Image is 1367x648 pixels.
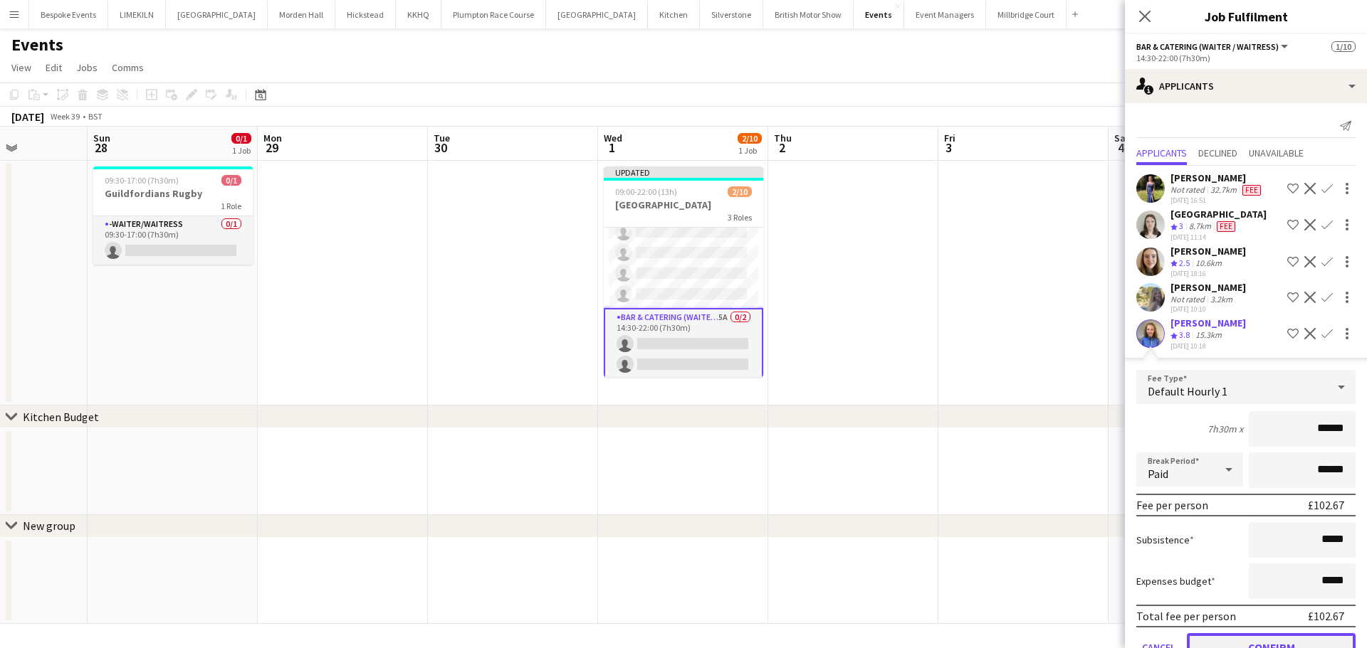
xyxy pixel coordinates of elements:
[602,139,622,156] span: 1
[1148,384,1227,398] span: Default Hourly 1
[738,133,762,144] span: 2/10
[615,186,677,197] span: 09:00-22:00 (13h)
[91,139,110,156] span: 28
[396,1,441,28] button: KKHQ
[1112,139,1130,156] span: 4
[106,58,150,77] a: Comms
[6,58,37,77] a: View
[76,61,98,74] span: Jobs
[700,1,763,28] button: Silverstone
[1170,317,1246,329] div: [PERSON_NAME]
[1249,148,1304,158] span: Unavailable
[166,1,268,28] button: [GEOGRAPHIC_DATA]
[604,132,622,144] span: Wed
[441,1,546,28] button: Plumpton Race Course
[1136,41,1279,52] span: Bar & Catering (Waiter / waitress)
[1179,329,1190,340] span: 3.8
[1240,184,1264,196] div: Crew has different fees then in role
[1214,221,1238,233] div: Crew has different fees then in role
[1136,498,1208,512] div: Fee per person
[986,1,1067,28] button: Millbridge Court
[604,198,763,211] h3: [GEOGRAPHIC_DATA]
[1136,575,1215,588] label: Expenses budget
[93,187,253,200] h3: Guildfordians Rugby
[263,132,282,144] span: Mon
[1331,41,1356,52] span: 1/10
[1208,423,1243,435] div: 7h30m x
[1136,533,1194,546] label: Subsistence
[1125,69,1367,103] div: Applicants
[1308,498,1344,512] div: £102.67
[23,410,99,424] div: Kitchen Budget
[1170,196,1264,205] div: [DATE] 16:51
[1308,609,1344,623] div: £102.67
[944,132,955,144] span: Fri
[40,58,68,77] a: Edit
[221,201,241,211] span: 1 Role
[1170,341,1246,351] div: [DATE] 10:18
[763,1,854,28] button: British Motor Show
[29,1,108,28] button: Bespoke Events
[648,1,700,28] button: Kitchen
[604,308,763,380] app-card-role: Bar & Catering (Waiter / waitress)5A0/214:30-22:00 (7h30m)
[772,139,792,156] span: 2
[231,133,251,144] span: 0/1
[1170,208,1267,221] div: [GEOGRAPHIC_DATA]
[1114,132,1130,144] span: Sat
[261,139,282,156] span: 29
[1193,257,1225,270] div: 10.6km
[1170,233,1267,242] div: [DATE] 11:14
[1170,269,1246,278] div: [DATE] 18:16
[434,132,450,144] span: Tue
[23,519,75,533] div: New group
[1198,148,1237,158] span: Declined
[604,166,763,377] app-job-card: Updated09:00-22:00 (13h)2/10[GEOGRAPHIC_DATA]3 RolesBar & Catering (Waiter / waitress)5A0/613:00-...
[93,166,253,265] app-job-card: 09:30-17:00 (7h30m)0/1Guildfordians Rugby1 Role-Waiter/Waitress0/109:30-17:00 (7h30m)
[1170,245,1246,257] div: [PERSON_NAME]
[1208,184,1240,196] div: 32.7km
[854,1,904,28] button: Events
[11,61,31,74] span: View
[431,139,450,156] span: 30
[604,166,763,178] div: Updated
[904,1,986,28] button: Event Managers
[1136,53,1356,63] div: 14:30-22:00 (7h30m)
[1170,171,1264,184] div: [PERSON_NAME]
[942,139,955,156] span: 3
[1170,184,1208,196] div: Not rated
[1148,467,1168,481] span: Paid
[728,212,752,223] span: 3 Roles
[88,111,103,122] div: BST
[1208,294,1235,304] div: 3.2km
[1217,221,1235,232] span: Fee
[105,175,179,186] span: 09:30-17:00 (7h30m)
[11,34,63,55] h1: Events
[1242,185,1261,196] span: Fee
[1136,41,1290,52] button: Bar & Catering (Waiter / waitress)
[70,58,103,77] a: Jobs
[11,110,44,124] div: [DATE]
[1170,294,1208,304] div: Not rated
[93,216,253,265] app-card-role: -Waiter/Waitress0/109:30-17:00 (7h30m)
[738,145,761,156] div: 1 Job
[221,175,241,186] span: 0/1
[335,1,396,28] button: Hickstead
[1136,148,1187,158] span: Applicants
[1193,329,1225,341] div: 15.3km
[93,132,110,144] span: Sun
[774,132,792,144] span: Thu
[1170,281,1246,294] div: [PERSON_NAME]
[1125,7,1367,26] h3: Job Fulfilment
[1179,221,1183,231] span: 3
[546,1,648,28] button: [GEOGRAPHIC_DATA]
[47,111,83,122] span: Week 39
[604,156,763,308] app-card-role: Bar & Catering (Waiter / waitress)5A0/613:00-20:30 (7h30m)
[108,1,166,28] button: LIMEKILN
[728,186,752,197] span: 2/10
[46,61,62,74] span: Edit
[1186,221,1214,233] div: 8.7km
[268,1,335,28] button: Morden Hall
[1170,304,1246,314] div: [DATE] 10:10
